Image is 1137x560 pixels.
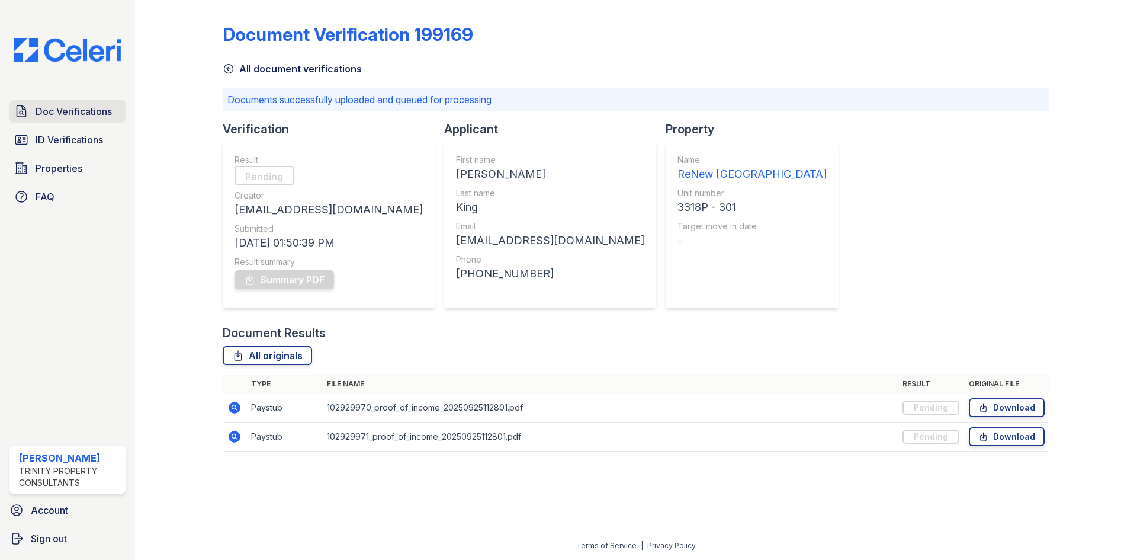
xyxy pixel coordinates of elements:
td: 102929971_proof_of_income_20250925112801.pdf [322,423,898,452]
div: Document Results [223,325,326,341]
div: [PERSON_NAME] [19,451,121,465]
div: Result summary [235,256,423,268]
th: File name [322,375,898,393]
div: Document Verification 199169 [223,24,473,45]
span: Account [31,503,68,517]
span: ID Verifications [36,133,103,147]
div: Name [677,154,827,166]
div: [PHONE_NUMBER] [456,265,644,282]
div: Creator [235,190,423,201]
th: Result [898,375,964,393]
div: [EMAIL_ADDRESS][DOMAIN_NAME] [456,232,644,249]
td: Paystub [246,423,322,452]
div: Last name [456,187,644,199]
a: Account [5,498,130,522]
span: FAQ [36,190,54,204]
td: 102929970_proof_of_income_20250925112801.pdf [322,393,898,423]
th: Original file [964,375,1049,393]
a: Download [969,427,1045,446]
span: Sign out [31,532,67,546]
div: Property [666,121,848,137]
div: Pending [902,430,959,444]
div: [EMAIL_ADDRESS][DOMAIN_NAME] [235,201,423,218]
a: All document verifications [223,62,362,76]
a: Terms of Service [576,541,637,550]
a: Doc Verifications [9,100,126,123]
div: Phone [456,254,644,265]
div: [DATE] 01:50:39 PM [235,235,423,251]
div: Unit number [677,187,827,199]
a: Properties [9,156,126,180]
div: Result [235,154,423,166]
div: | [641,541,643,550]
a: FAQ [9,185,126,209]
a: All originals [223,346,312,365]
div: Pending [902,401,959,415]
span: Doc Verifications [36,104,112,119]
a: Download [969,398,1045,417]
div: Applicant [444,121,666,137]
a: Name ReNew [GEOGRAPHIC_DATA] [677,154,827,183]
div: Pending [235,166,294,185]
div: - [677,232,827,249]
p: Documents successfully uploaded and queued for processing [227,92,1045,107]
div: Submitted [235,223,423,235]
div: Target move in date [677,220,827,232]
td: Paystub [246,393,322,423]
div: Verification [223,121,444,137]
div: Trinity Property Consultants [19,465,121,489]
div: ReNew [GEOGRAPHIC_DATA] [677,166,827,183]
img: CE_Logo_Blue-a8612792a0a2168367f1c8372b55b34899dd931a85d93a1a3d3e32e68fde9ad4.png [5,38,130,62]
a: ID Verifications [9,128,126,152]
div: [PERSON_NAME] [456,166,644,183]
div: Email [456,220,644,232]
div: King [456,199,644,216]
div: First name [456,154,644,166]
a: Privacy Policy [647,541,696,550]
span: Properties [36,161,82,175]
th: Type [246,375,322,393]
a: Sign out [5,527,130,551]
div: 3318P - 301 [677,199,827,216]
